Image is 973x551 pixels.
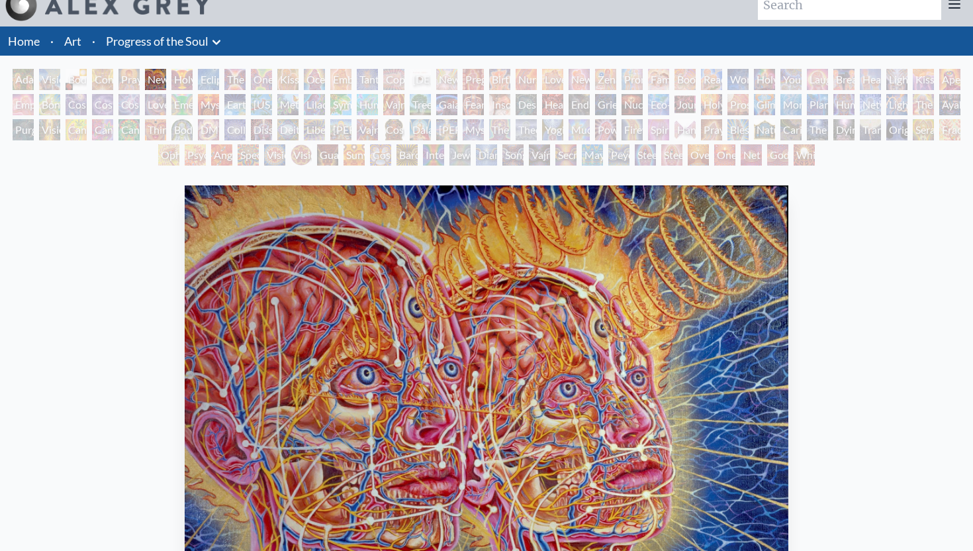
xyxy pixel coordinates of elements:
[304,69,325,90] div: Ocean of Love Bliss
[357,94,378,115] div: Humming Bird
[410,119,431,140] div: Dalai Lama
[542,94,563,115] div: Headache
[410,94,431,115] div: Tree & Person
[542,69,563,90] div: Love Circuit
[569,94,590,115] div: Endarkenment
[476,144,497,166] div: Diamond Being
[661,144,682,166] div: Steeplehead 2
[171,119,193,140] div: Body/Mind as a Vibratory Field of Energy
[251,119,272,140] div: Dissectional Art for Tool's Lateralus CD
[330,94,351,115] div: Symbiosis: Gall Wasp & Oak Tree
[833,119,855,140] div: Dying
[344,144,365,166] div: Sunyata
[8,34,40,48] a: Home
[64,32,81,50] a: Art
[489,94,510,115] div: Insomnia
[13,119,34,140] div: Purging
[370,144,391,166] div: Cosmic Elf
[886,69,907,90] div: Lightweaver
[648,69,669,90] div: Family
[622,69,643,90] div: Promise
[939,94,960,115] div: Ayahuasca Visitation
[106,32,208,50] a: Progress of the Soul
[463,69,484,90] div: Pregnancy
[436,69,457,90] div: Newborn
[13,69,34,90] div: Adam & Eve
[463,94,484,115] div: Fear
[767,144,788,166] div: Godself
[780,94,802,115] div: Monochord
[224,69,246,90] div: The Kiss
[754,69,775,90] div: Holy Family
[502,144,524,166] div: Song of Vajra Being
[860,94,881,115] div: Networks
[383,119,404,140] div: Cosmic [DEMOGRAPHIC_DATA]
[145,69,166,90] div: New Man New Woman
[383,94,404,115] div: Vajra Horse
[92,94,113,115] div: Cosmic Artist
[92,69,113,90] div: Contemplation
[516,119,537,140] div: Theologue
[688,144,709,166] div: Oversoul
[913,94,934,115] div: The Shulgins and their Alchemical Angels
[304,119,325,140] div: Liberation Through Seeing
[860,119,881,140] div: Transfiguration
[185,144,206,166] div: Psychomicrograph of a Fractal Paisley Cherub Feather Tip
[198,69,219,90] div: Eclipse
[582,144,603,166] div: Mayan Being
[569,69,590,90] div: New Family
[264,144,285,166] div: Vision Crystal
[608,144,629,166] div: Peyote Being
[39,69,60,90] div: Visionary Origin of Language
[118,69,140,90] div: Praying
[833,69,855,90] div: Breathing
[45,26,59,56] li: ·
[939,69,960,90] div: Aperture
[886,119,907,140] div: Original Face
[224,94,246,115] div: Earth Energies
[251,94,272,115] div: [US_STATE] Song
[291,144,312,166] div: Vision [PERSON_NAME]
[714,144,735,166] div: One
[66,69,87,90] div: Body, Mind, Spirit
[211,144,232,166] div: Angel Skin
[860,69,881,90] div: Healing
[277,94,299,115] div: Metamorphosis
[171,94,193,115] div: Emerald Grail
[727,69,749,90] div: Wonder
[198,94,219,115] div: Mysteriosa 2
[251,69,272,90] div: One Taste
[913,119,934,140] div: Seraphic Transport Docking on the Third Eye
[304,94,325,115] div: Lilacs
[516,69,537,90] div: Nursing
[727,119,749,140] div: Blessing Hand
[410,69,431,90] div: [DEMOGRAPHIC_DATA] Embryo
[423,144,444,166] div: Interbeing
[436,94,457,115] div: Gaia
[939,119,960,140] div: Fractal Eyes
[330,69,351,90] div: Embracing
[569,119,590,140] div: Mudra
[807,94,828,115] div: Planetary Prayers
[595,119,616,140] div: Power to the Peaceful
[635,144,656,166] div: Steeplehead 1
[145,94,166,115] div: Love is a Cosmic Force
[118,119,140,140] div: Cannabacchus
[794,144,815,166] div: White Light
[754,94,775,115] div: Glimpsing the Empyrean
[674,119,696,140] div: Hands that See
[542,119,563,140] div: Yogi & the Möbius Sphere
[118,94,140,115] div: Cosmic Lovers
[648,94,669,115] div: Eco-Atlas
[66,94,87,115] div: Cosmic Creativity
[198,119,219,140] div: DMT - The Spirit Molecule
[516,94,537,115] div: Despair
[357,69,378,90] div: Tantra
[622,94,643,115] div: Nuclear Crucifixion
[595,94,616,115] div: Grieving
[224,119,246,140] div: Collective Vision
[807,69,828,90] div: Laughing Man
[489,119,510,140] div: The Seer
[780,69,802,90] div: Young & Old
[701,119,722,140] div: Praying Hands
